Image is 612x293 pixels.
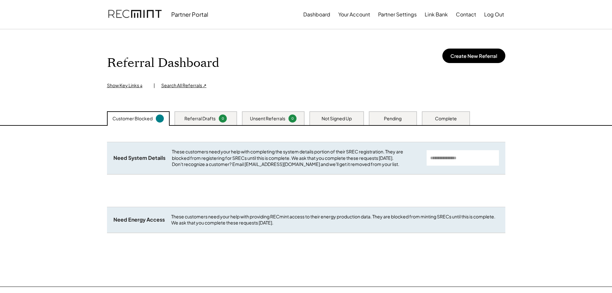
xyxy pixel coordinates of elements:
div: 0 [220,116,226,121]
div: Need System Details [113,155,165,161]
div: Not Signed Up [322,115,352,122]
button: Log Out [484,8,504,21]
button: Contact [456,8,476,21]
div: These customers need your help with providing RECmint access to their energy production data. The... [171,214,499,226]
button: Create New Referral [442,49,505,63]
button: Partner Settings [378,8,417,21]
h1: Referral Dashboard [107,56,219,71]
div: Complete [435,115,457,122]
img: recmint-logotype%403x.png [108,4,162,25]
div: These customers need your help with completing the system details portion of their SREC registrat... [172,149,420,168]
button: Link Bank [425,8,448,21]
div: Search All Referrals ↗ [161,82,207,89]
div: Partner Portal [171,11,208,18]
div: Show Key Links ↓ [107,82,147,89]
div: | [154,82,155,89]
div: Need Energy Access [113,216,165,223]
button: Your Account [338,8,370,21]
div: Referral Drafts [184,115,216,122]
img: yH5BAEAAAAALAAAAAABAAEAAAIBRAA7 [242,45,277,81]
div: Customer Blocked [112,115,153,122]
button: Dashboard [303,8,330,21]
div: 0 [289,116,296,121]
div: Unsent Referrals [250,115,285,122]
div: Pending [384,115,402,122]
